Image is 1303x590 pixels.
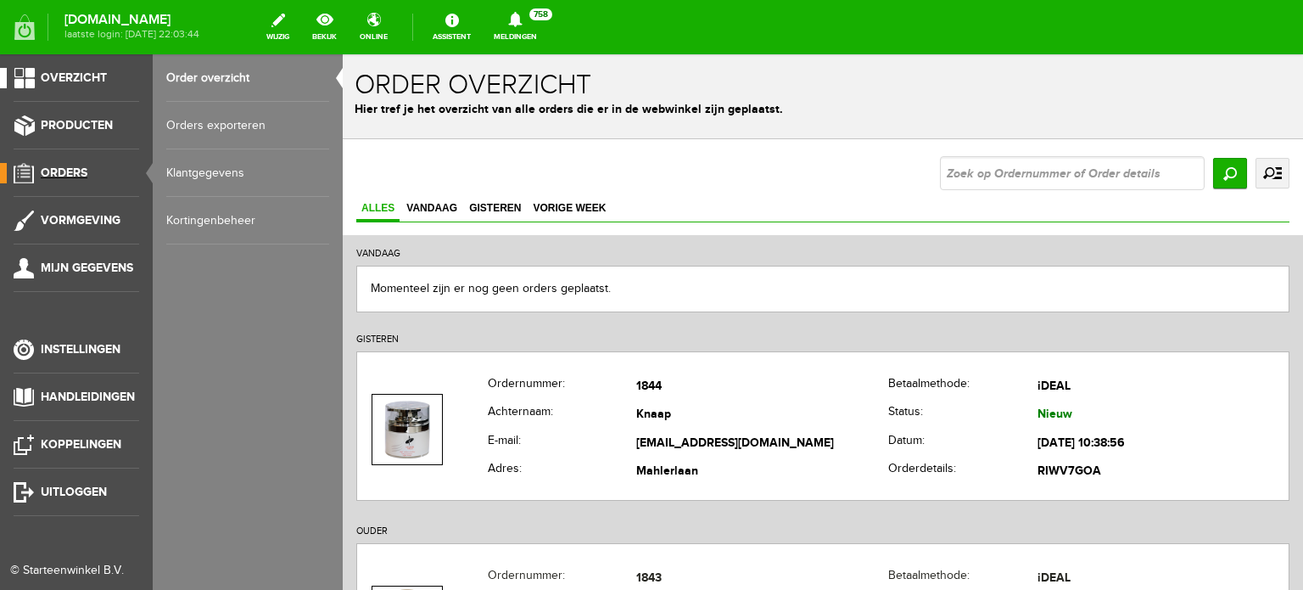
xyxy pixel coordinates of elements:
span: Vorige week [185,148,268,160]
td: 1843 [294,510,545,539]
a: Assistent [422,8,481,46]
span: Overzicht [41,70,107,85]
td: Knaap [294,347,545,376]
h2: OUDER [14,458,947,489]
span: Instellingen [41,342,120,357]
th: Betaalmethode: [545,318,695,347]
span: Alles [14,148,57,160]
a: Order overzicht [166,54,329,102]
span: Orders [41,166,87,180]
a: Vandaag [59,143,120,167]
span: Producten [41,118,113,132]
span: Koppelingen [41,437,121,452]
th: E-mail: [145,375,294,404]
span: Vandaag [59,148,120,160]
h2: GISTEREN [14,267,947,297]
input: Zoek op Ordernummer of Order details [597,102,862,136]
span: Gisteren [121,148,183,160]
a: Orders exporteren [166,102,329,149]
span: laatste login: [DATE] 22:03:44 [64,30,199,39]
a: Klantgegevens [166,149,329,197]
th: Status: [545,347,695,376]
td: iDEAL [695,318,946,347]
a: Kortingenbeheer [166,197,329,244]
div: © Starteenwinkel B.V. [10,562,129,580]
a: bekijk [302,8,347,46]
img: Bekijk de order details [31,341,98,409]
span: 758 [529,8,552,20]
a: uitgebreid zoeken [913,104,947,134]
td: iDEAL [695,510,946,539]
td: [DATE] 10:38:56 [695,375,946,404]
th: Adres: [145,404,294,433]
input: Zoeken [870,104,904,134]
h2: VANDAAG [14,181,947,211]
th: Ordernummer: [145,510,294,539]
td: 1844 [294,318,545,347]
span: Handleidingen [41,390,135,404]
a: wijzig [256,8,299,46]
th: Orderdetails: [545,404,695,433]
td: [EMAIL_ADDRESS][DOMAIN_NAME] [294,375,545,404]
a: online [350,8,398,46]
th: Betaalmethode: [545,510,695,539]
td: Mahlerlaan [294,404,545,433]
div: Momenteel zijn er nog geen orders geplaatst. [14,211,947,258]
span: Mijn gegevens [41,261,133,275]
p: Hier tref je het overzicht van alle orders die er in de webwinkel zijn geplaatst. [12,46,948,64]
a: Vorige week [185,143,268,167]
th: Ordernummer: [145,318,294,347]
span: Vormgeving [41,213,120,228]
h1: Order overzicht [12,16,948,46]
a: Gisteren [121,143,183,167]
span: Nieuw [695,352,730,367]
a: Alles [14,143,57,167]
a: Meldingen758 [484,8,547,46]
td: RIWV7GOA [695,404,946,433]
strong: [DOMAIN_NAME] [64,15,199,25]
span: Uitloggen [41,485,107,499]
th: Achternaam: [145,347,294,376]
th: Datum: [545,375,695,404]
